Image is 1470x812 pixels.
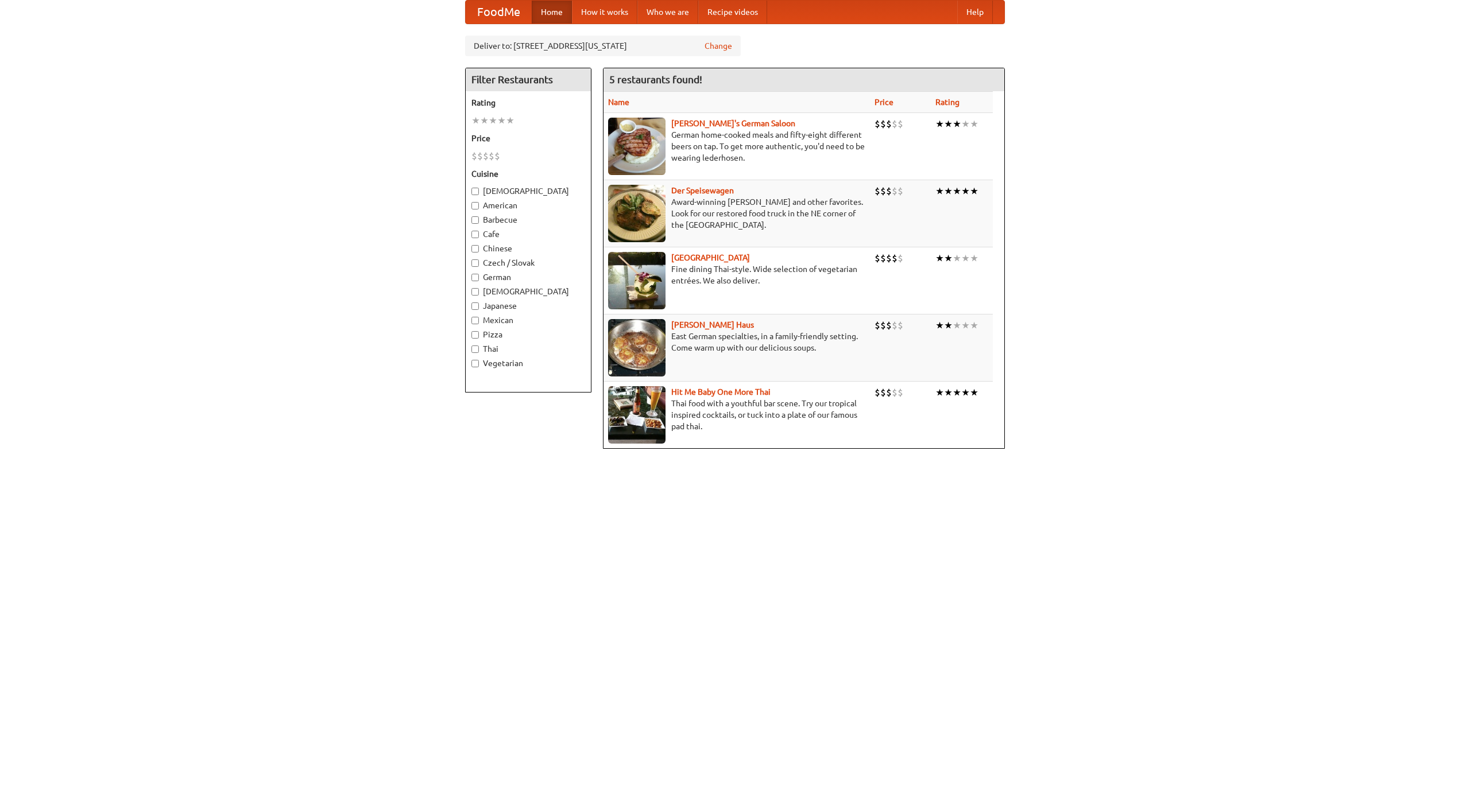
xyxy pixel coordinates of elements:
label: [DEMOGRAPHIC_DATA] [471,185,585,197]
li: ★ [497,114,506,127]
li: $ [483,150,489,162]
li: ★ [944,185,953,197]
li: ★ [935,386,944,399]
li: ★ [480,114,489,127]
div: Deliver to: [STREET_ADDRESS][US_STATE] [465,36,741,56]
input: [DEMOGRAPHIC_DATA] [471,188,479,195]
a: Change [705,40,732,52]
li: $ [898,252,903,265]
a: Name [608,98,629,107]
li: $ [875,319,880,332]
input: Barbecue [471,216,479,224]
li: $ [477,150,483,162]
label: Czech / Slovak [471,257,585,269]
h5: Rating [471,97,585,108]
label: Cafe [471,228,585,240]
li: $ [880,185,886,197]
li: ★ [953,252,961,265]
label: American [471,200,585,211]
li: ★ [970,118,978,130]
li: ★ [489,114,497,127]
li: ★ [935,319,944,332]
li: ★ [970,386,978,399]
li: $ [886,118,892,130]
label: Chinese [471,243,585,254]
li: $ [875,252,880,265]
li: $ [875,185,880,197]
li: ★ [961,118,970,130]
input: [DEMOGRAPHIC_DATA] [471,288,479,296]
input: American [471,202,479,209]
label: Thai [471,343,585,355]
li: ★ [961,319,970,332]
li: ★ [944,386,953,399]
a: Rating [935,98,960,107]
li: ★ [935,185,944,197]
label: Vegetarian [471,358,585,369]
label: Mexican [471,314,585,326]
ng-pluralize: 5 restaurants found! [609,74,702,85]
li: ★ [471,114,480,127]
h5: Price [471,133,585,144]
h5: Cuisine [471,168,585,180]
input: Thai [471,345,479,353]
p: Thai food with a youthful bar scene. Try our tropical inspired cocktails, or tuck into a plate of... [608,398,865,432]
input: Pizza [471,331,479,339]
a: [PERSON_NAME] Haus [671,320,754,329]
a: [GEOGRAPHIC_DATA] [671,253,750,262]
li: ★ [961,185,970,197]
input: Mexican [471,317,479,324]
label: German [471,271,585,283]
li: $ [880,386,886,399]
li: ★ [970,319,978,332]
input: Cafe [471,231,479,238]
li: $ [494,150,500,162]
a: [PERSON_NAME]'s German Saloon [671,119,795,128]
li: $ [898,319,903,332]
input: Japanese [471,302,479,310]
img: babythai.jpg [608,386,666,444]
img: satay.jpg [608,252,666,309]
li: $ [892,185,898,197]
img: speisewagen.jpg [608,185,666,242]
a: Hit Me Baby One More Thai [671,387,771,397]
p: German home-cooked meals and fifty-eight different beers on tap. To get more authentic, you'd nee... [608,129,865,164]
li: $ [886,252,892,265]
li: ★ [944,319,953,332]
img: esthers.jpg [608,118,666,175]
li: $ [489,150,494,162]
li: ★ [944,252,953,265]
input: Vegetarian [471,360,479,367]
li: ★ [953,319,961,332]
label: Japanese [471,300,585,312]
a: Home [532,1,572,24]
li: $ [892,386,898,399]
li: ★ [935,252,944,265]
a: Help [957,1,993,24]
h4: Filter Restaurants [466,68,591,91]
li: ★ [935,118,944,130]
a: Recipe videos [698,1,767,24]
label: Barbecue [471,214,585,226]
li: $ [875,386,880,399]
a: FoodMe [466,1,532,24]
li: $ [875,118,880,130]
a: Der Speisewagen [671,186,734,195]
li: ★ [953,386,961,399]
li: ★ [961,386,970,399]
p: Award-winning [PERSON_NAME] and other favorites. Look for our restored food truck in the NE corne... [608,196,865,231]
p: East German specialties, in a family-friendly setting. Come warm up with our delicious soups. [608,331,865,353]
li: $ [471,150,477,162]
li: $ [880,118,886,130]
p: Fine dining Thai-style. Wide selection of vegetarian entrées. We also deliver. [608,263,865,286]
li: $ [880,252,886,265]
li: $ [892,319,898,332]
input: Czech / Slovak [471,259,479,267]
li: $ [886,185,892,197]
a: How it works [572,1,637,24]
